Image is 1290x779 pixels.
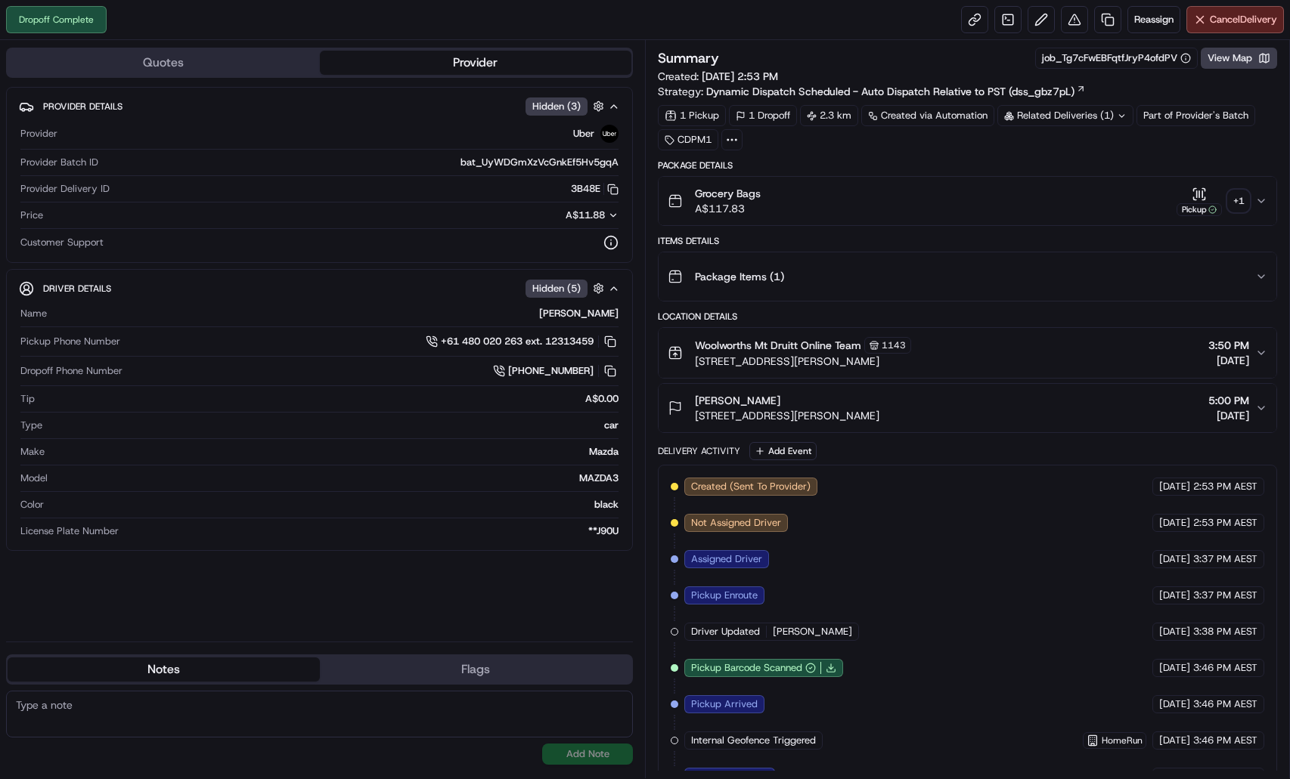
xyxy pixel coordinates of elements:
span: Provider Details [43,100,122,113]
span: Dynamic Dispatch Scheduled - Auto Dispatch Relative to PST (dss_gbz7pL) [706,84,1074,99]
span: Provider [20,127,57,141]
span: 2:53 PM AEST [1193,480,1257,493]
span: 1143 [882,339,906,351]
span: 2:53 PM AEST [1193,516,1257,530]
span: Hidden ( 5 ) [532,282,581,295]
span: Pickup Phone Number [20,335,120,348]
button: A$11.88 [485,209,619,222]
span: [PERSON_NAME] [695,393,780,408]
span: 3:46 PM AEST [1193,697,1257,711]
div: CDPM1 [658,129,718,150]
span: Tip [20,392,35,406]
span: Provider Batch ID [20,156,98,169]
div: Pickup [1177,203,1222,216]
span: 3:46 PM AEST [1193,661,1257,675]
button: View Map [1201,48,1277,69]
span: [DATE] [1159,625,1190,638]
div: A$0.00 [41,392,619,406]
button: Hidden (5) [526,279,608,298]
div: 2.3 km [800,105,858,126]
span: Cancel Delivery [1210,13,1277,26]
button: Provider DetailsHidden (3) [19,94,620,119]
button: Pickup Barcode Scanned [691,661,816,675]
span: Customer Support [20,236,104,249]
a: [PHONE_NUMBER] [493,363,619,379]
button: Pickup [1177,187,1222,216]
div: Package Details [658,159,1277,172]
span: License Plate Number [20,524,119,538]
img: uber-new-logo.jpeg [600,125,619,143]
span: Created (Sent To Provider) [691,480,811,493]
span: [DATE] [1159,734,1190,747]
span: Package Items ( 1 ) [695,269,784,284]
span: Color [20,498,44,512]
span: Created: [658,69,778,84]
span: [STREET_ADDRESS][PERSON_NAME] [695,354,911,369]
span: Driver Updated [691,625,760,638]
span: [PERSON_NAME] [773,625,852,638]
span: [DATE] [1159,480,1190,493]
button: Add Event [749,442,817,460]
span: [DATE] [1159,516,1190,530]
div: Strategy: [658,84,1086,99]
span: bat_UyWDGmXzVcGnkEf5Hv5gqA [460,156,619,169]
div: MAZDA3 [54,471,619,485]
button: CancelDelivery [1186,6,1284,33]
div: Mazda [51,445,619,459]
span: Woolworths Mt Druitt Online Team [695,338,861,353]
div: + 1 [1228,190,1249,212]
span: Type [20,419,42,432]
span: Pickup Arrived [691,697,758,711]
span: [DATE] [1208,408,1249,423]
div: Location Details [658,311,1277,323]
h3: Summary [658,51,719,65]
span: A$117.83 [695,201,761,216]
button: Provider [320,51,632,75]
div: 1 Pickup [658,105,726,126]
span: Provider Delivery ID [20,182,110,196]
button: [PERSON_NAME][STREET_ADDRESS][PERSON_NAME]5:00 PM[DATE] [659,384,1276,432]
div: 1 Dropoff [729,105,797,126]
button: Driver DetailsHidden (5) [19,276,620,301]
button: Flags [320,657,632,682]
span: Price [20,209,43,222]
span: Dropoff Phone Number [20,364,122,378]
span: 5:00 PM [1208,393,1249,408]
button: Hidden (3) [526,97,608,116]
button: Grocery BagsA$117.83Pickup+1 [659,177,1276,225]
span: [STREET_ADDRESS][PERSON_NAME] [695,408,879,423]
span: Name [20,307,47,320]
span: Internal Geofence Triggered [691,734,816,747]
span: [DATE] [1159,552,1190,566]
span: Grocery Bags [695,186,761,201]
span: Not Assigned Driver [691,516,781,530]
span: 3:46 PM AEST [1193,734,1257,747]
button: HomeRun [1087,734,1143,747]
span: 3:50 PM [1208,338,1249,353]
span: A$11.88 [566,209,605,221]
span: Assigned Driver [691,552,762,566]
button: Quotes [8,51,320,75]
span: 3:38 PM AEST [1193,625,1257,638]
div: Related Deliveries (1) [997,105,1133,126]
span: HomeRun [1102,734,1143,747]
span: [DATE] [1159,697,1190,711]
span: Make [20,445,45,459]
span: Uber [573,127,594,141]
a: Dynamic Dispatch Scheduled - Auto Dispatch Relative to PST (dss_gbz7pL) [706,84,1086,99]
span: [DATE] 2:53 PM [702,70,778,83]
span: Driver Details [43,283,111,295]
div: job_Tg7cFwEBFqtfJryP4ofdPV [1042,51,1191,65]
div: Items Details [658,235,1277,247]
button: Notes [8,657,320,682]
button: 3B48E [571,182,619,196]
span: [DATE] [1159,661,1190,675]
a: Created via Automation [861,105,994,126]
span: Model [20,471,48,485]
span: Reassign [1134,13,1174,26]
a: +61 480 020 263 ext. 12313459 [426,333,619,350]
span: Hidden ( 3 ) [532,100,581,113]
span: [DATE] [1208,353,1249,368]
